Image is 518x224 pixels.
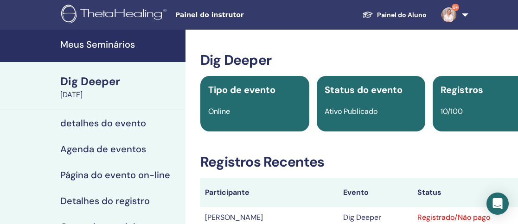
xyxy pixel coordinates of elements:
[60,89,180,100] div: [DATE]
[60,195,150,206] h4: Detalhes do registro
[452,4,459,11] span: 9+
[441,7,456,22] img: default.jpg
[441,84,483,96] span: Registros
[325,106,377,116] span: Ativo Publicado
[339,178,413,207] th: Evento
[175,10,314,20] span: Painel do instrutor
[60,143,146,155] h4: Agenda de eventos
[60,118,146,129] h4: detalhes do evento
[441,106,463,116] span: 10/100
[55,74,185,100] a: Dig Deeper[DATE]
[200,178,339,207] th: Participante
[208,106,230,116] span: Online
[61,5,170,25] img: logo.png
[208,84,275,96] span: Tipo de evento
[60,39,180,50] h4: Meus Seminários
[355,6,434,24] a: Painel do Aluno
[60,169,170,180] h4: Página do evento on-line
[60,74,180,89] div: Dig Deeper
[325,84,403,96] span: Status do evento
[486,193,509,215] div: Open Intercom Messenger
[362,11,373,19] img: graduation-cap-white.svg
